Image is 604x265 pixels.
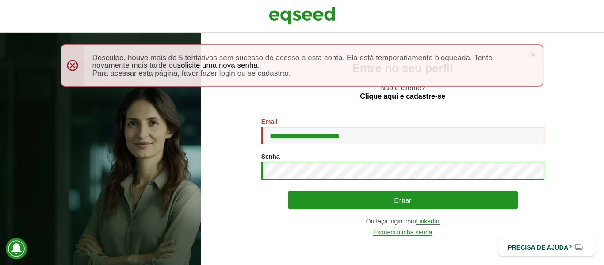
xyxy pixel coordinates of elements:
a: × [531,50,536,59]
a: Esqueci minha senha [373,229,432,236]
a: solicite uma nova senha [177,61,257,69]
label: Email [261,119,278,125]
button: Entrar [288,191,518,209]
div: Ou faça login com [261,218,544,225]
label: Senha [261,154,280,160]
a: Clique aqui e cadastre-se [360,93,445,100]
li: Para acessar esta página, favor fazer login ou se cadastrar. [92,69,525,77]
li: Desculpe, houve mais de 5 tentativas sem sucesso de acesso a esta conta. Ela está temporariamente... [92,54,525,69]
a: LinkedIn [416,218,440,225]
img: EqSeed Logo [269,4,335,27]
